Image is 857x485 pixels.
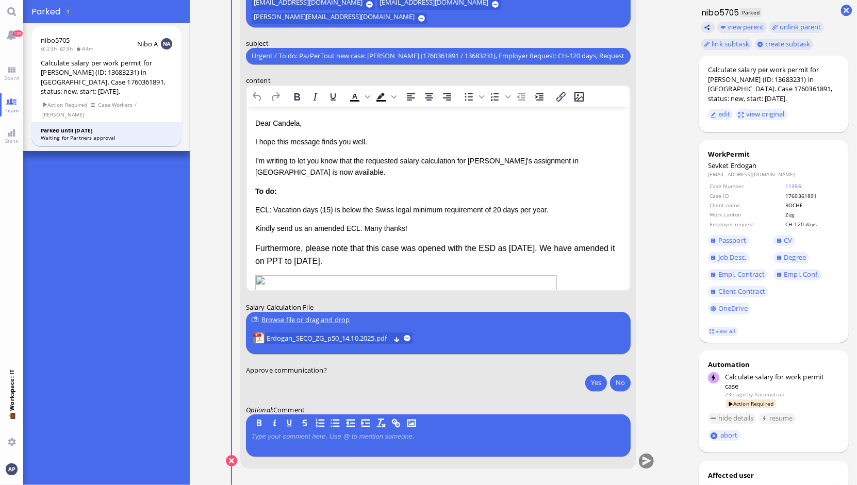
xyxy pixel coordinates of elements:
[740,8,762,17] span: Parked
[585,374,607,391] button: Yes
[718,236,746,245] span: Passport
[137,39,158,48] span: Nibo A
[345,89,371,104] div: Text color Black
[785,182,801,190] a: 11396
[8,137,368,159] span: Furthermore, please note that this case was opened with the ESD as [DATE]. We have amended it on ...
[725,391,746,398] span: 23h ago
[726,399,776,408] span: Action Required
[708,413,756,424] button: hide details
[8,10,374,338] body: Rich Text Area. Press ALT-0 for help.
[784,236,792,245] span: CV
[708,171,839,178] dd: [EMAIL_ADDRESS][DOMAIN_NAME]
[253,332,412,344] lob-view: Erdogan_SECO_ZG_p50_14.10.2025.pdf
[709,220,784,228] td: Employer request
[60,45,76,52] span: 3h
[246,405,272,414] span: Optional
[717,22,767,33] button: view parent
[8,115,374,127] p: Kindly send us an amended ECL. Many thanks!
[755,391,784,398] span: automation@bluelakelegal.com
[6,463,17,475] img: You
[266,332,389,344] a: View Erdogan_SECO_ZG_p50_14.10.2025.pdf
[67,8,70,15] span: 1
[718,287,765,296] span: Client Contract
[8,48,374,71] p: I'm writing to let you know that the requested salary calculation for [PERSON_NAME]'s assignment ...
[246,303,314,312] span: Salary Calculation File
[708,360,839,369] div: Automation
[8,10,374,22] p: Dear Candela,
[708,303,751,314] a: OneDrive
[731,161,757,170] span: Erdogan
[246,405,273,414] em: :
[420,89,437,104] button: Align center
[701,39,752,50] task-group-action-menu: link subtask
[76,45,96,52] span: 44m
[42,110,85,119] span: [PERSON_NAME]
[708,269,767,280] a: Empl. Contract
[393,335,400,341] button: Download Erdogan_SECO_ZG_p50_14.10.2025.pdf
[708,235,749,246] a: Passport
[486,89,512,104] div: Numbered list
[708,161,729,170] span: Sevket
[709,201,784,209] td: Client name
[404,335,410,341] button: remove
[759,413,796,424] button: resume
[784,270,819,279] span: Empl. Conf.
[785,192,838,200] td: 1760361891
[8,29,374,40] p: I hope this message finds you well.
[42,101,88,109] span: Action Required
[438,89,455,104] button: Align right
[8,80,30,88] strong: To do:
[708,65,839,103] div: Calculate salary per work permit for [PERSON_NAME] (ID: 13683231) in [GEOGRAPHIC_DATA]. Case 1760...
[135,101,138,109] span: /
[773,235,795,246] a: CV
[273,405,305,414] span: Comment
[266,332,389,344] span: Erdogan_SECO_ZG_p50_14.10.2025.pdf
[41,45,60,52] span: 23h
[459,89,485,104] div: Bullet list
[707,327,737,336] a: view all
[709,192,784,200] td: Case ID
[249,89,266,104] button: Undo
[712,39,749,48] span: link subtask
[288,89,305,104] button: Bold
[161,38,172,49] img: NA
[2,107,22,114] span: Team
[708,286,768,297] a: Client Contract
[246,75,271,85] span: content
[402,89,419,104] button: Align left
[226,455,237,466] button: Cancel
[41,134,173,142] div: Waiting for Partners approval
[284,417,295,429] button: U
[736,109,787,120] button: view original
[41,58,172,96] div: Calculate salary per work permit for [PERSON_NAME] (ID: 13683231) in [GEOGRAPHIC_DATA]. Case 1760...
[8,168,310,297] img: b42635c1-5687-44ee-953a-2f4c6ab5bf53
[3,137,21,144] span: Stats
[253,13,414,24] span: [PERSON_NAME][EMAIL_ADDRESS][DOMAIN_NAME]
[699,7,739,19] h1: nibo5705
[41,127,173,135] div: Parked until [DATE]
[570,89,587,104] button: Insert/edit image
[252,314,625,325] div: Browse file or drag and drop
[530,89,548,104] button: Increase indent
[306,89,323,104] button: Italic
[41,36,70,45] a: nibo5705
[253,417,265,429] button: B
[785,201,838,209] td: ROCHE
[2,74,22,81] span: Board
[253,332,264,344] img: Erdogan_SECO_ZG_p50_14.10.2025.pdf
[769,22,824,33] button: unlink parent
[98,101,133,109] span: Case Workers
[709,182,784,190] td: Case Number
[708,252,749,263] a: Job Desc.
[324,89,341,104] button: Underline
[610,374,631,391] button: No
[708,149,839,159] div: WorkPermit
[269,417,280,429] button: I
[266,89,284,104] button: Redo
[8,411,15,434] span: 💼 Workspace: IT
[784,253,806,262] span: Degree
[246,365,327,374] span: Approve communication?
[708,109,733,120] button: edit
[708,471,754,480] div: Affected user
